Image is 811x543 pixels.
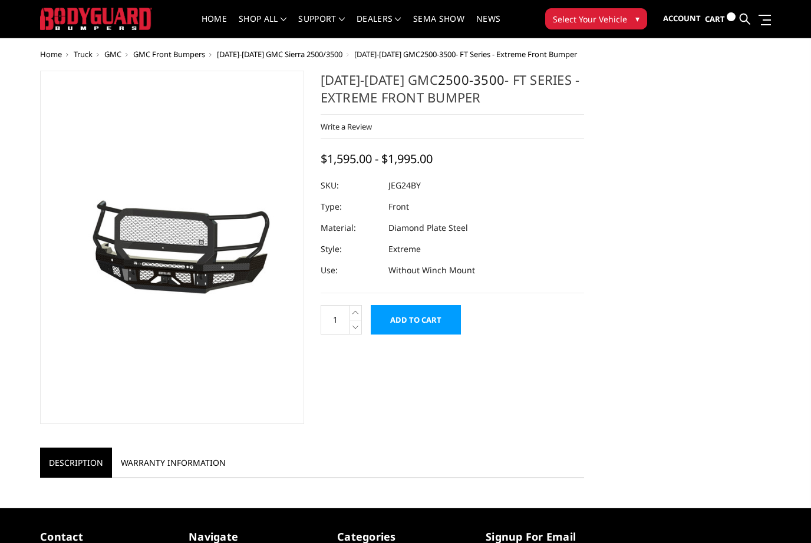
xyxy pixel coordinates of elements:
a: Truck [74,49,93,59]
dt: Type: [321,196,380,217]
dd: Without Winch Mount [388,260,475,281]
a: Warranty Information [112,448,235,478]
a: SEMA Show [413,15,464,38]
dt: Use: [321,260,380,281]
input: Add to Cart [371,305,461,335]
dt: Material: [321,217,380,239]
a: Account [663,3,701,35]
a: GMC Front Bumpers [133,49,205,59]
span: [DATE]-[DATE] GMC - FT Series - Extreme Front Bumper [354,49,577,59]
a: Support [298,15,345,38]
dt: Style: [321,239,380,260]
a: 2500-3500 [438,71,505,88]
button: Select Your Vehicle [545,8,647,29]
a: 2500-3500 [420,49,456,59]
img: 2024-2025 GMC 2500-3500 - FT Series - Extreme Front Bumper [44,187,301,307]
a: News [476,15,500,38]
a: Home [202,15,227,38]
a: shop all [239,15,286,38]
a: 2024-2025 GMC 2500-3500 - FT Series - Extreme Front Bumper [40,71,304,424]
a: Cart [705,3,736,35]
a: Write a Review [321,121,372,132]
span: Cart [705,14,725,24]
a: Home [40,49,62,59]
span: Select Your Vehicle [553,13,627,25]
h1: [DATE]-[DATE] GMC - FT Series - Extreme Front Bumper [321,71,585,115]
dd: Extreme [388,239,421,260]
span: Account [663,13,701,24]
dd: Front [388,196,409,217]
a: Description [40,448,112,478]
dt: SKU: [321,175,380,196]
a: Dealers [357,15,401,38]
span: $1,595.00 - $1,995.00 [321,151,433,167]
a: GMC [104,49,121,59]
dd: Diamond Plate Steel [388,217,468,239]
dd: JEG24BY [388,175,421,196]
span: ▾ [635,12,639,25]
a: [DATE]-[DATE] GMC Sierra 2500/3500 [217,49,342,59]
img: BODYGUARD BUMPERS [40,8,152,29]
